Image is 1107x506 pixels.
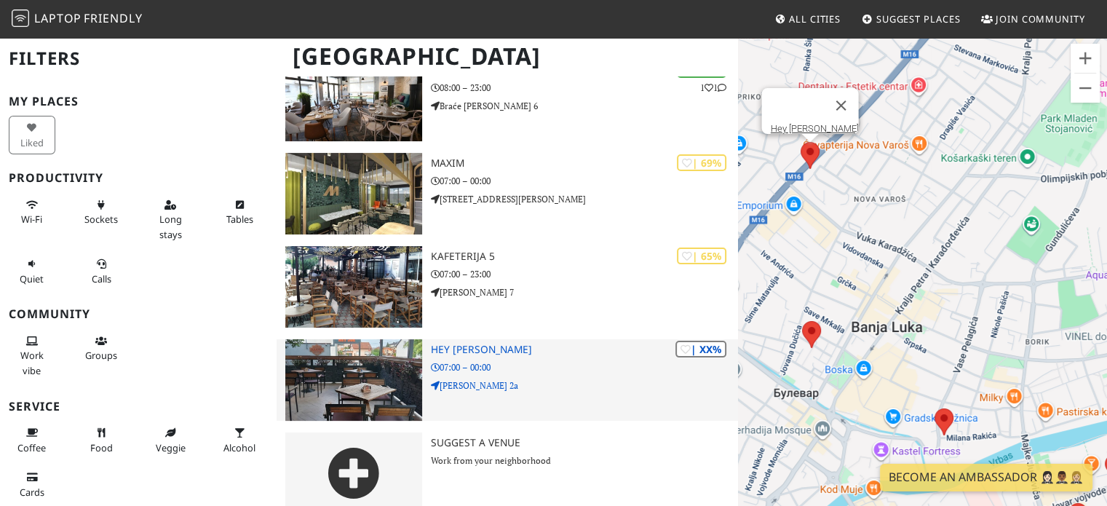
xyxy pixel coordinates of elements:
span: Credit cards [20,486,44,499]
button: Long stays [147,193,194,246]
h3: Service [9,400,268,414]
div: | 65% [677,248,726,264]
span: Stable Wi-Fi [21,213,42,226]
img: LaptopFriendly [12,9,29,27]
h3: Kafeterija 5 [431,250,739,263]
h2: Filters [9,36,268,81]
h3: Community [9,307,268,321]
span: Food [90,441,113,454]
img: Rotkvica [285,60,421,141]
span: Join Community [996,12,1085,25]
h3: Hey [PERSON_NAME] [431,344,739,356]
span: Quiet [20,272,44,285]
p: [PERSON_NAME] 7 [431,285,739,299]
span: Veggie [156,441,186,454]
h3: Maxim [431,157,739,170]
span: Laptop [34,10,82,26]
button: Wi-Fi [9,193,55,232]
h1: [GEOGRAPHIC_DATA] [281,36,735,76]
span: People working [20,349,44,376]
img: Hey Joe [285,339,421,421]
button: Alcohol [216,421,263,459]
a: Maxim | 69% Maxim 07:00 – 00:00 [STREET_ADDRESS][PERSON_NAME] [277,153,738,234]
p: 07:00 – 23:00 [431,267,739,281]
a: Become an Ambassador 🤵🏻‍♀️🤵🏾‍♂️🤵🏼‍♀️ [880,464,1092,491]
a: Rotkvica | 92% 11 Rotkvica 08:00 – 23:00 Braće [PERSON_NAME] 6 [277,60,738,141]
span: Alcohol [223,441,255,454]
span: All Cities [789,12,841,25]
button: Zoom out [1071,74,1100,103]
p: [PERSON_NAME] 2a [431,379,739,392]
a: Join Community [975,6,1091,32]
span: Long stays [159,213,182,240]
p: Braće [PERSON_NAME] 6 [431,99,739,113]
p: 07:00 – 00:00 [431,360,739,374]
button: Veggie [147,421,194,459]
button: Tables [216,193,263,232]
h3: Productivity [9,171,268,185]
img: Kafeterija 5 [285,246,421,328]
button: Sockets [78,193,124,232]
button: Close [823,88,858,123]
p: 07:00 – 00:00 [431,174,739,188]
span: Work-friendly tables [226,213,253,226]
span: Group tables [85,349,117,362]
button: Zoom in [1071,44,1100,73]
p: [STREET_ADDRESS][PERSON_NAME] [431,192,739,206]
button: Quiet [9,252,55,290]
button: Food [78,421,124,459]
button: Calls [78,252,124,290]
h3: Suggest a Venue [431,437,739,449]
button: Groups [78,329,124,368]
div: | XX% [675,341,726,357]
p: Work from your neighborhood [431,454,739,467]
a: LaptopFriendly LaptopFriendly [12,7,143,32]
h3: My Places [9,95,268,108]
a: Hey Joe | XX% Hey [PERSON_NAME] 07:00 – 00:00 [PERSON_NAME] 2a [277,339,738,421]
a: Suggest Places [856,6,967,32]
div: | 69% [677,154,726,171]
button: Work vibe [9,329,55,382]
button: Coffee [9,421,55,459]
a: Hey [PERSON_NAME] [770,123,858,134]
img: Maxim [285,153,421,234]
a: All Cities [769,6,846,32]
span: Suggest Places [876,12,961,25]
span: Video/audio calls [92,272,111,285]
span: Power sockets [84,213,118,226]
span: Coffee [17,441,46,454]
span: Friendly [84,10,142,26]
a: Kafeterija 5 | 65% Kafeterija 5 07:00 – 23:00 [PERSON_NAME] 7 [277,246,738,328]
button: Cards [9,465,55,504]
